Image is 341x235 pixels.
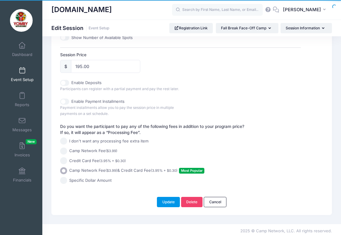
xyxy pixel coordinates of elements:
[204,197,226,207] a: Cancel
[60,177,67,184] input: Specific Dollar Amount
[8,139,37,160] a: InvoicesNew
[216,23,278,33] button: Fall Break Face-Off Camp
[8,64,37,85] a: Event Setup
[51,25,109,31] h1: Edit Session
[221,26,266,30] span: Fall Break Face-Off Camp
[89,26,109,31] a: Event Setup
[71,99,125,105] label: Enable Payment Installments
[169,23,213,33] a: Registration Link
[60,148,67,155] input: Camp Network Fee($3.99)
[60,138,67,145] input: I don't want any processing fee extra item
[8,39,37,60] a: Dashboard
[71,60,140,73] input: 0.00
[69,178,112,184] span: Specific Dollar Amount
[60,167,67,174] input: Camp Network Fee($3.99)& Credit Card Fee(3.95% + $0.30)Most Popular
[51,3,112,17] h1: [DOMAIN_NAME]
[60,60,71,73] div: $
[11,77,34,82] span: Event Setup
[13,178,31,183] span: Financials
[151,168,177,173] small: (3.95% + $0.30)
[12,52,32,57] span: Dashboard
[8,89,37,110] a: Reports
[60,157,67,164] input: Credit Card Fee(3.95% + $0.30)
[69,158,126,164] span: Credit Card Fee
[157,197,180,207] button: Update
[60,123,244,136] label: Do you want the participant to pay any of the following fees in addition to your program price? I...
[69,138,148,144] span: I don't want any processing fee extra item
[99,159,126,163] small: (3.95% + $0.30)
[281,23,332,33] button: Session Information
[60,105,174,116] span: Payment installments allow you to pay the session price in multiple payments on a set schedule.
[106,168,117,173] small: ($3.99)
[12,127,32,132] span: Messages
[8,114,37,135] a: Messages
[69,168,204,174] span: Camp Network Fee & Credit Card Fee
[172,4,263,16] input: Search by First Name, Last Name, or Email...
[15,152,30,158] span: Invoices
[279,3,332,17] button: [PERSON_NAME]
[283,6,321,13] span: [PERSON_NAME]
[69,148,117,154] span: Camp Network Fee
[71,80,102,86] label: Enable Deposits
[8,164,37,185] a: Financials
[15,102,29,107] span: Reports
[179,168,204,174] span: Most Popular
[240,228,332,233] span: 2025 © Camp Network, LLC. All rights reserved.
[60,86,179,91] span: Participants can register with a partial payment and pay the rest later.
[60,52,180,58] label: Session Price
[71,35,133,41] label: Show Number of Available Spots
[26,139,37,144] span: New
[106,149,117,153] small: ($3.99)
[181,197,203,207] a: Delete
[10,9,33,32] img: progresssoccer.com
